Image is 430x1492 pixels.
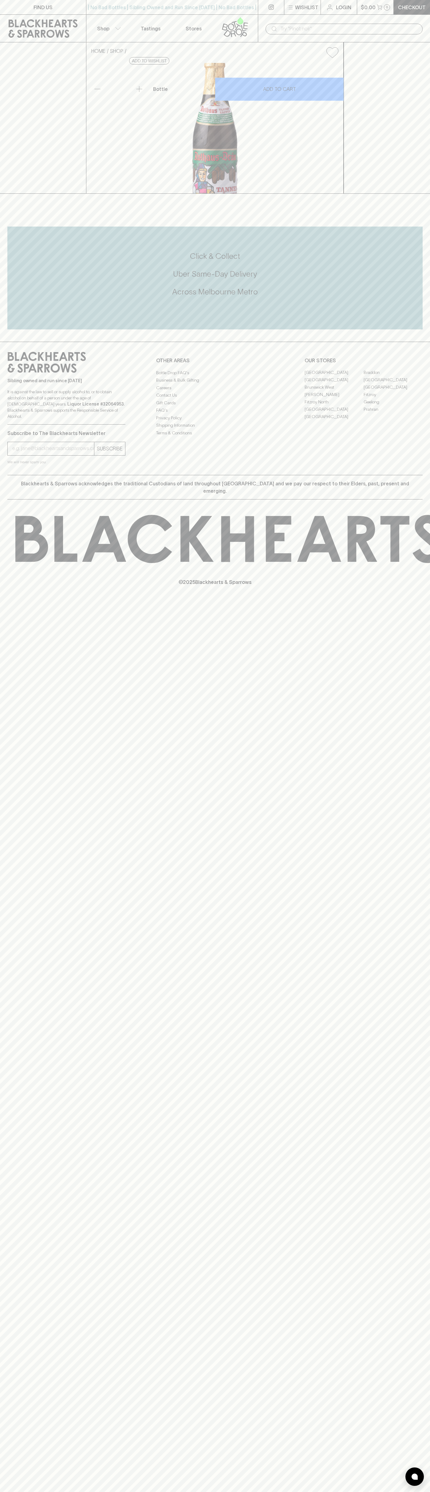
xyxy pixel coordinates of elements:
[364,398,423,406] a: Geelong
[305,357,423,364] p: OUR STORES
[151,83,215,95] div: Bottle
[129,15,172,42] a: Tastings
[7,269,423,279] h5: Uber Same-Day Delivery
[156,407,274,414] a: FAQ's
[156,422,274,429] a: Shipping Information
[7,389,125,419] p: It is against the law to sell or supply alcohol to, or to obtain alcohol on behalf of a person un...
[156,429,274,437] a: Terms & Conditions
[86,63,343,193] img: 23429.png
[7,227,423,329] div: Call to action block
[141,25,160,32] p: Tastings
[305,406,364,413] a: [GEOGRAPHIC_DATA]
[12,444,94,453] input: e.g. jane@blackheartsandsparrows.com.au
[156,377,274,384] a: Business & Bulk Gifting
[305,398,364,406] a: Fitzroy North
[156,357,274,364] p: OTHER AREAS
[305,391,364,398] a: [PERSON_NAME]
[7,459,125,465] p: We will never spam you
[305,384,364,391] a: Brunswick West
[156,414,274,422] a: Privacy Policy
[91,48,105,54] a: HOME
[7,429,125,437] p: Subscribe to The Blackhearts Newsletter
[364,406,423,413] a: Prahran
[215,78,344,101] button: ADD TO CART
[364,376,423,384] a: [GEOGRAPHIC_DATA]
[94,442,125,455] button: SUBSCRIBE
[186,25,202,32] p: Stores
[7,378,125,384] p: Sibling owned and run since [DATE]
[153,85,168,93] p: Bottle
[156,399,274,406] a: Gift Cards
[364,369,423,376] a: Braddon
[86,15,129,42] button: Shop
[156,384,274,391] a: Careers
[156,392,274,399] a: Contact Us
[67,402,124,406] strong: Liquor License #32064953
[263,85,296,93] p: ADD TO CART
[7,287,423,297] h5: Across Melbourne Metro
[110,48,123,54] a: SHOP
[324,45,341,60] button: Add to wishlist
[336,4,351,11] p: Login
[305,369,364,376] a: [GEOGRAPHIC_DATA]
[280,24,418,34] input: Try "Pinot noir"
[398,4,426,11] p: Checkout
[295,4,318,11] p: Wishlist
[7,251,423,261] h5: Click & Collect
[129,57,169,64] button: Add to wishlist
[361,4,376,11] p: $0.00
[364,384,423,391] a: [GEOGRAPHIC_DATA]
[12,480,418,495] p: Blackhearts & Sparrows acknowledges the traditional Custodians of land throughout [GEOGRAPHIC_DAT...
[97,445,123,452] p: SUBSCRIBE
[305,376,364,384] a: [GEOGRAPHIC_DATA]
[97,25,109,32] p: Shop
[305,413,364,421] a: [GEOGRAPHIC_DATA]
[412,1474,418,1480] img: bubble-icon
[386,6,388,9] p: 0
[364,391,423,398] a: Fitzroy
[172,15,215,42] a: Stores
[34,4,53,11] p: FIND US
[156,369,274,376] a: Bottle Drop FAQ's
